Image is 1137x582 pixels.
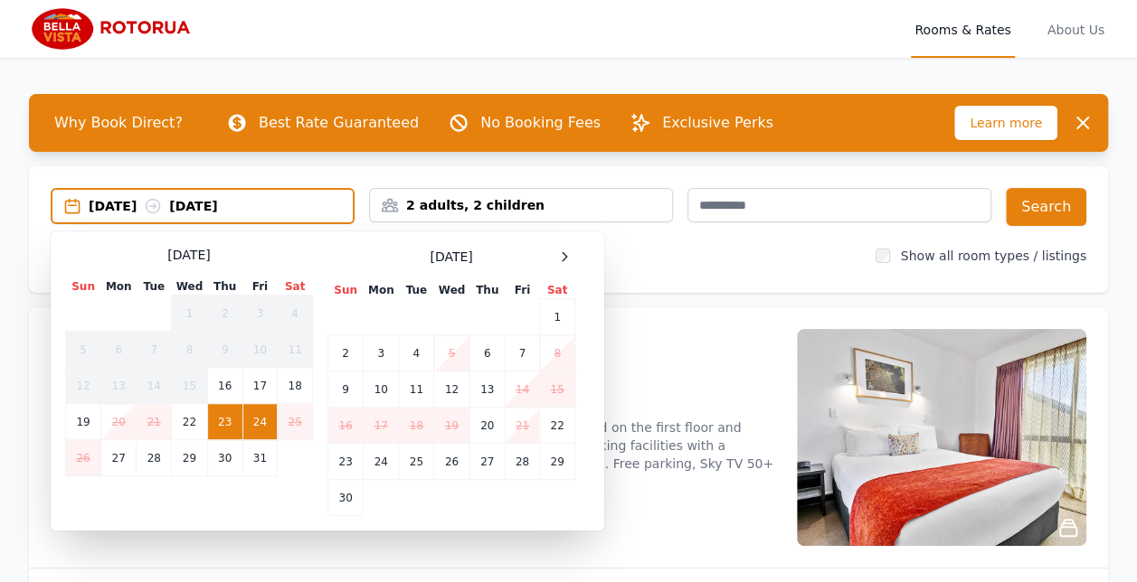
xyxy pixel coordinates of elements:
[469,371,505,408] td: 13
[364,444,399,480] td: 24
[434,335,469,371] td: 5
[954,106,1057,140] span: Learn more
[242,440,277,476] td: 31
[430,248,472,266] span: [DATE]
[505,282,539,299] th: Fri
[364,335,399,371] td: 3
[505,335,539,371] td: 7
[40,105,197,141] span: Why Book Direct?
[242,404,277,440] td: 24
[172,368,207,404] td: 15
[469,408,505,444] td: 20
[469,444,505,480] td: 27
[66,368,101,404] td: 12
[66,278,101,296] th: Sun
[137,278,172,296] th: Tue
[434,282,469,299] th: Wed
[278,368,313,404] td: 18
[137,440,172,476] td: 28
[399,444,434,480] td: 25
[101,278,137,296] th: Mon
[89,197,353,215] div: [DATE] [DATE]
[434,444,469,480] td: 26
[505,371,539,408] td: 14
[505,408,539,444] td: 21
[328,282,364,299] th: Sun
[29,7,204,51] img: Bella Vista Rotorua
[207,440,242,476] td: 30
[137,368,172,404] td: 14
[480,112,601,134] p: No Booking Fees
[662,112,773,134] p: Exclusive Perks
[328,480,364,516] td: 30
[278,404,313,440] td: 25
[540,371,575,408] td: 15
[172,296,207,332] td: 1
[207,296,242,332] td: 2
[399,335,434,371] td: 4
[469,335,505,371] td: 6
[207,368,242,404] td: 16
[66,404,101,440] td: 19
[278,278,313,296] th: Sat
[901,249,1086,263] label: Show all room types / listings
[66,332,101,368] td: 5
[328,335,364,371] td: 2
[172,278,207,296] th: Wed
[399,371,434,408] td: 11
[370,196,672,214] div: 2 adults, 2 children
[101,404,137,440] td: 20
[540,408,575,444] td: 22
[242,278,277,296] th: Fri
[242,296,277,332] td: 3
[364,371,399,408] td: 10
[167,246,210,264] span: [DATE]
[242,332,277,368] td: 10
[469,282,505,299] th: Thu
[399,408,434,444] td: 18
[242,368,277,404] td: 17
[101,368,137,404] td: 13
[207,404,242,440] td: 23
[505,444,539,480] td: 28
[101,332,137,368] td: 6
[540,282,575,299] th: Sat
[540,444,575,480] td: 29
[364,282,399,299] th: Mon
[172,440,207,476] td: 29
[278,332,313,368] td: 11
[540,335,575,371] td: 8
[137,404,172,440] td: 21
[101,440,137,476] td: 27
[278,296,313,332] td: 4
[172,404,207,440] td: 22
[399,282,434,299] th: Tue
[434,371,469,408] td: 12
[364,408,399,444] td: 17
[207,278,242,296] th: Thu
[328,408,364,444] td: 16
[207,332,242,368] td: 9
[172,332,207,368] td: 8
[66,440,101,476] td: 26
[540,299,575,335] td: 1
[1006,188,1086,226] button: Search
[328,371,364,408] td: 9
[434,408,469,444] td: 19
[137,332,172,368] td: 7
[328,444,364,480] td: 23
[259,112,419,134] p: Best Rate Guaranteed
